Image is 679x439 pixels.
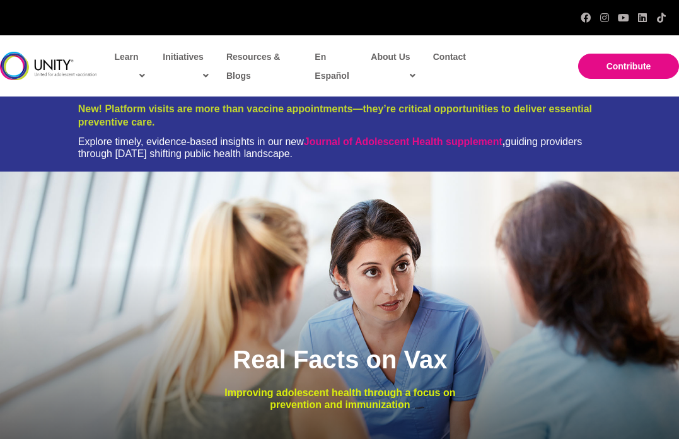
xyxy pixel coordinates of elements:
[198,387,483,411] p: Improving adolescent health through a focus on prevention and immunization
[114,47,145,85] span: Learn
[163,47,209,85] span: Initiatives
[581,13,591,23] a: Facebook
[637,13,647,23] a: LinkedIn
[618,13,629,23] a: YouTube
[78,136,601,160] div: Explore timely, evidence-based insights in our new guiding providers through [DATE] shifting publ...
[226,52,281,81] span: Resources & Blogs
[308,42,361,90] a: En Español
[606,61,651,71] span: Contribute
[578,54,679,79] a: Contribute
[433,52,466,62] span: Contact
[220,42,302,90] a: Resources & Blogs
[304,136,502,147] a: Journal of Adolescent Health supplement
[656,13,666,23] a: TikTok
[233,346,447,373] span: Real Facts on Vax
[427,42,471,71] a: Contact
[78,103,592,127] span: New! Platform visits are more than vaccine appointments—they’re critical opportunities to deliver...
[304,136,505,147] strong: ,
[371,47,415,85] span: About Us
[315,52,349,81] span: En Español
[600,13,610,23] a: Instagram
[364,42,420,90] a: About Us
